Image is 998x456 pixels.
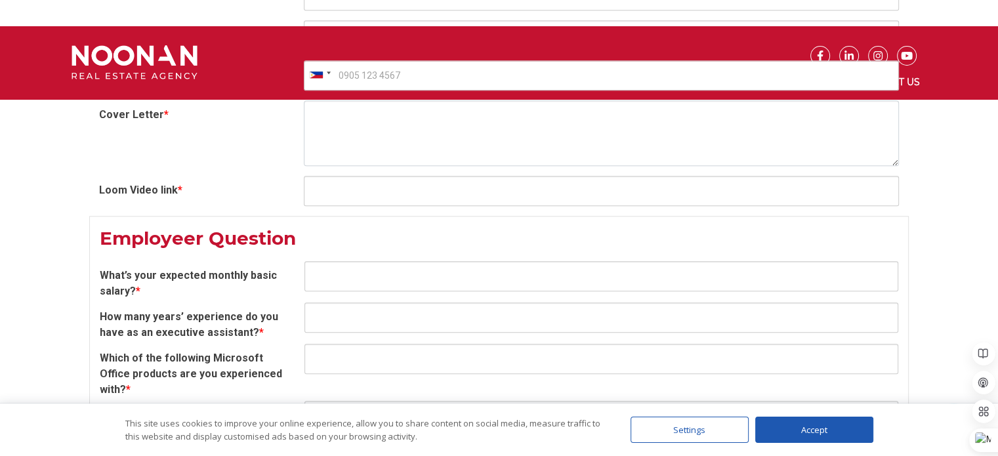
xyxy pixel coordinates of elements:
div: This site uses cookies to improve your online experience, allow you to share content on social me... [125,417,604,443]
img: Noonan Real Estate Agency [72,45,198,80]
label: How many years’ experience do you have as an executive assistant? [100,309,285,341]
div: Philippines: +63 [304,61,335,90]
label: Which of the following Microsoft Office products are you experienced with? [100,350,285,398]
h3: Employeer Question [100,228,898,250]
div: Settings [631,417,749,443]
label: Loom Video link [99,182,182,198]
label: What’s your expected monthly basic salary? [100,268,285,299]
input: 0905 123 4567 [304,60,899,91]
div: Accept [755,417,873,443]
label: Cover Letter [99,107,169,123]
